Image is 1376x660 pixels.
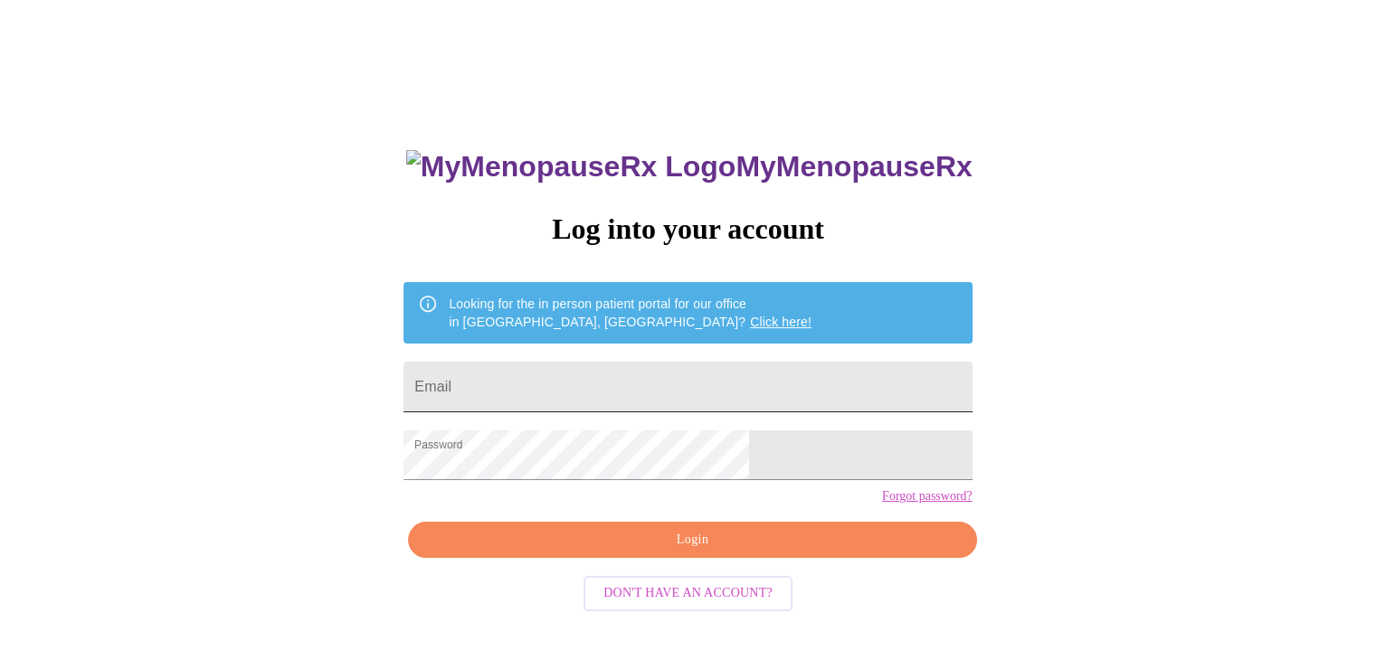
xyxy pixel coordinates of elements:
[882,489,973,504] a: Forgot password?
[579,584,797,599] a: Don't have an account?
[408,522,976,559] button: Login
[449,288,811,338] div: Looking for the in person patient portal for our office in [GEOGRAPHIC_DATA], [GEOGRAPHIC_DATA]?
[406,150,735,184] img: MyMenopauseRx Logo
[429,529,955,552] span: Login
[750,315,811,329] a: Click here!
[603,582,773,605] span: Don't have an account?
[406,150,973,184] h3: MyMenopauseRx
[403,212,972,246] h3: Log into your account
[584,576,792,611] button: Don't have an account?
